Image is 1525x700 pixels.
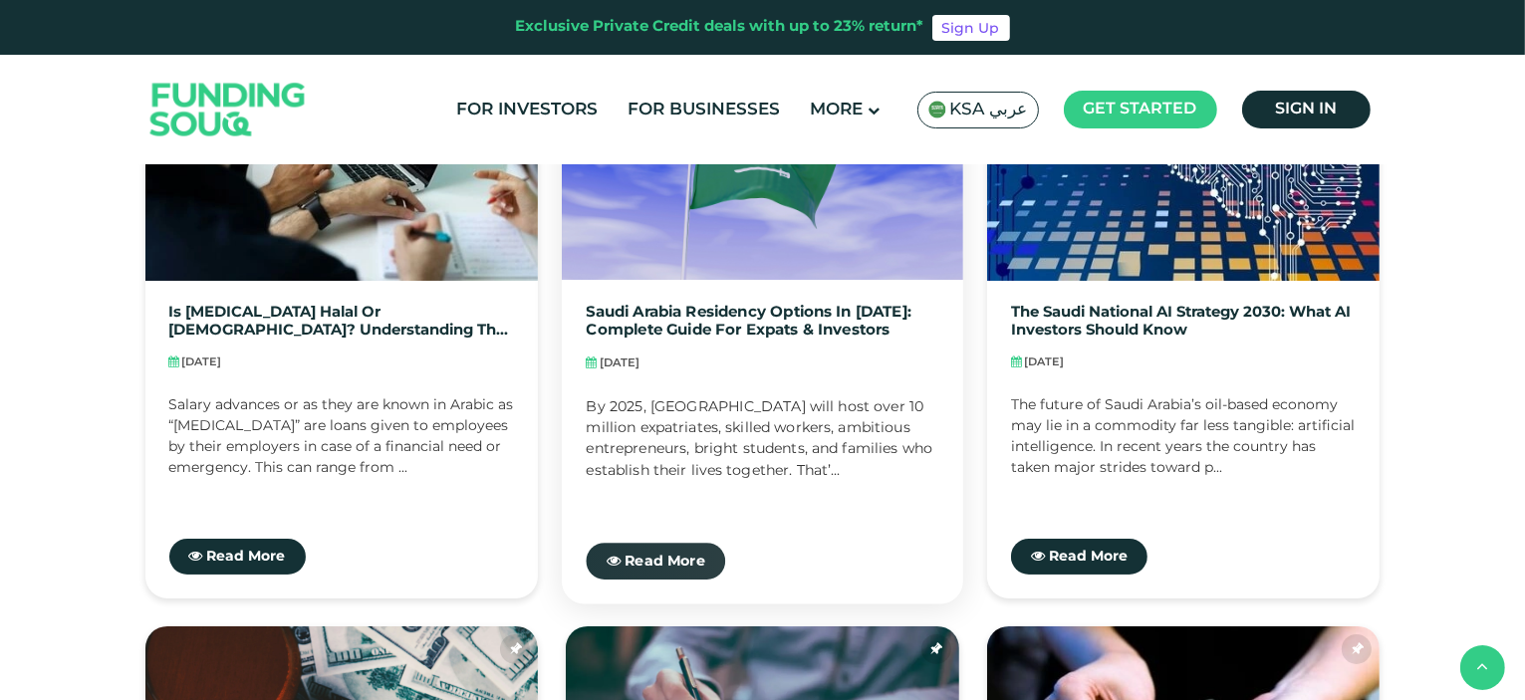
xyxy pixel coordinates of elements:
[587,543,726,580] a: Read More
[452,94,604,126] a: For Investors
[1460,645,1505,690] button: back
[928,101,946,118] img: SA Flag
[1242,91,1371,128] a: Sign in
[169,539,306,575] a: Read More
[624,94,786,126] a: For Businesses
[600,358,640,368] span: [DATE]
[932,15,1010,41] a: Sign Up
[130,60,326,160] img: Logo
[587,396,939,498] div: By 2025, [GEOGRAPHIC_DATA] will host over 10 million expatriates, skilled workers, ambitious entr...
[145,53,539,281] img: Is Sulfa Halal or Haram?
[1024,357,1064,367] span: [DATE]
[1011,305,1357,340] a: The Saudi National AI Strategy 2030: What AI Investors Should Know
[625,554,705,568] span: Read More
[169,395,515,495] div: Salary advances or as they are known in Arabic as “[MEDICAL_DATA]” are loans given to employees b...
[987,53,1381,281] img: The Saudi National AI Strategy 2030
[562,48,963,280] img: Types of Residency in Saudi Arabia in 2026
[182,357,222,367] span: [DATE]
[516,16,924,39] div: Exclusive Private Credit deals with up to 23% return*
[1084,102,1197,117] span: Get started
[1049,550,1128,564] span: Read More
[1011,395,1357,495] div: The future of Saudi Arabia’s oil-based economy may lie in a commodity far less tangible: artifici...
[1275,102,1337,117] span: Sign in
[950,99,1028,121] span: KSA عربي
[587,304,939,340] a: Saudi Arabia Residency Options in [DATE]: Complete Guide for Expats & Investors
[169,305,515,340] a: Is [MEDICAL_DATA] Halal or [DEMOGRAPHIC_DATA]? Understanding the Ruling on Employee Loans
[207,550,286,564] span: Read More
[1011,539,1147,575] a: Read More
[811,102,864,118] span: More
